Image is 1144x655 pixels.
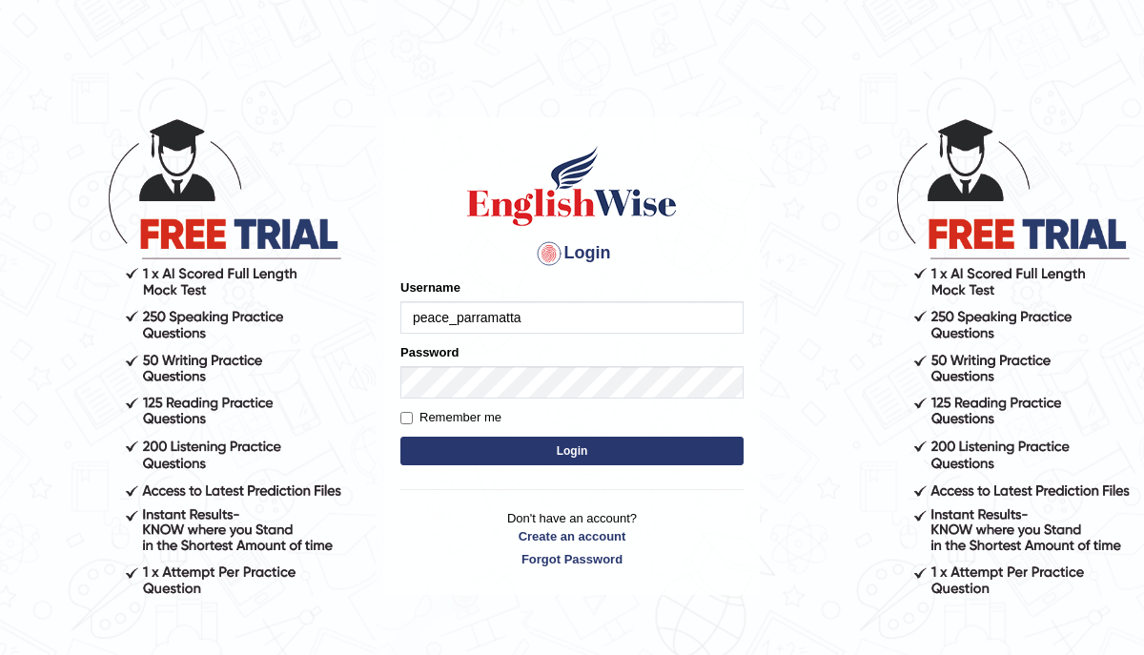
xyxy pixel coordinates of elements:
[400,238,744,269] h4: Login
[400,550,744,568] a: Forgot Password
[400,412,413,424] input: Remember me
[463,143,681,229] img: Logo of English Wise sign in for intelligent practice with AI
[400,278,460,297] label: Username
[400,343,459,361] label: Password
[400,408,501,427] label: Remember me
[400,527,744,545] a: Create an account
[400,509,744,568] p: Don't have an account?
[400,437,744,465] button: Login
